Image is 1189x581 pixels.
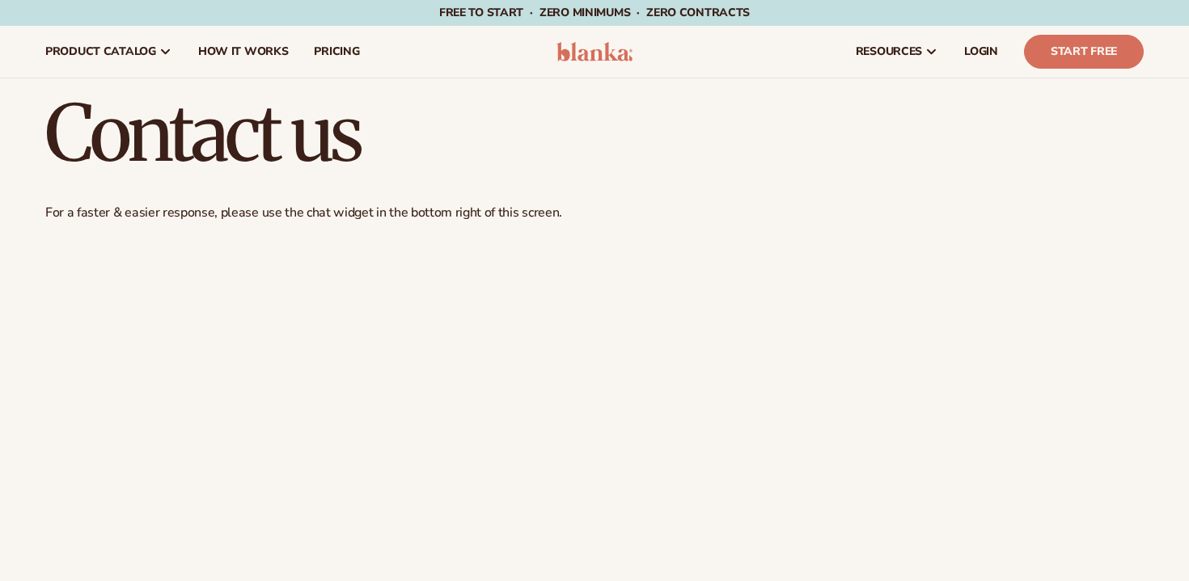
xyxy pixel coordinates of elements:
img: logo [556,42,633,61]
a: product catalog [32,26,185,78]
p: For a faster & easier response, please use the chat widget in the bottom right of this screen. [45,204,1144,221]
a: LOGIN [951,26,1011,78]
h1: Contact us [45,95,1144,172]
a: resources [843,26,951,78]
span: LOGIN [964,45,998,58]
span: resources [856,45,922,58]
a: How It Works [185,26,302,78]
a: pricing [301,26,372,78]
span: product catalog [45,45,156,58]
span: pricing [314,45,359,58]
span: How It Works [198,45,289,58]
a: Start Free [1024,35,1144,69]
span: Free to start · ZERO minimums · ZERO contracts [439,5,750,20]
